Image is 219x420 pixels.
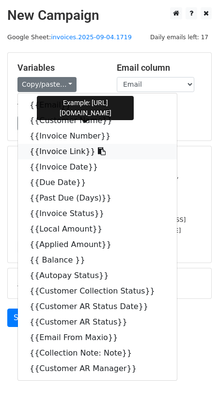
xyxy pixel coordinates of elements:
[17,77,77,92] a: Copy/paste...
[171,373,219,420] iframe: Chat Widget
[18,361,177,376] a: {{Customer AR Manager}}
[18,97,177,113] a: {{Email}}
[7,33,132,41] small: Google Sheet:
[18,221,177,237] a: {{Local Amount}}
[18,299,177,314] a: {{Customer AR Status Date}}
[18,345,177,361] a: {{Collection Note: Note}}
[18,330,177,345] a: {{Email From Maxio}}
[18,206,177,221] a: {{Invoice Status}}
[37,96,134,120] div: Example: [URL][DOMAIN_NAME]
[18,113,177,128] a: {{Customer Name}}
[18,252,177,268] a: {{ Balance }}
[18,314,177,330] a: {{Customer AR Status}}
[18,237,177,252] a: {{Applied Amount}}
[18,128,177,144] a: {{Invoice Number}}
[147,32,212,43] span: Daily emails left: 17
[18,283,177,299] a: {{Customer Collection Status}}
[18,190,177,206] a: {{Past Due (Days)}}
[18,159,177,175] a: {{Invoice Date}}
[51,33,132,41] a: invoices.2025-09-04.1719
[18,144,177,159] a: {{Invoice Link}}
[147,33,212,41] a: Daily emails left: 17
[18,175,177,190] a: {{Due Date}}
[7,309,39,327] a: Send
[17,172,179,202] small: [PERSON_NAME][EMAIL_ADDRESS][DOMAIN_NAME], [PERSON_NAME][DOMAIN_NAME][EMAIL_ADDRESS][PERSON_NAME]...
[117,62,202,73] h5: Email column
[17,62,102,73] h5: Variables
[18,268,177,283] a: {{Autopay Status}}
[7,7,212,24] h2: New Campaign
